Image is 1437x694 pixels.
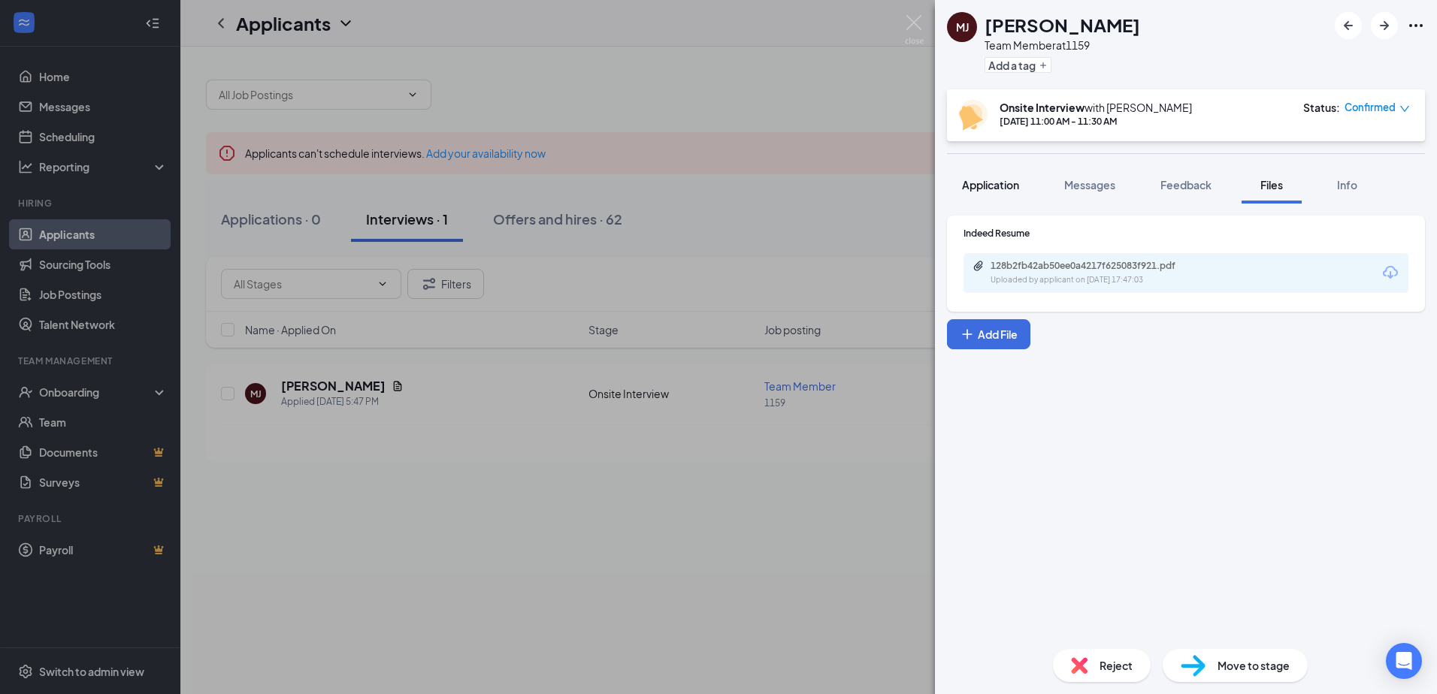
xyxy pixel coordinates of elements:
span: Reject [1100,657,1133,674]
svg: Download [1381,264,1399,282]
div: [DATE] 11:00 AM - 11:30 AM [1000,115,1192,128]
button: PlusAdd a tag [985,57,1051,73]
div: 128b2fb42ab50ee0a4217f625083f921.pdf [991,260,1201,272]
div: MJ [956,20,969,35]
span: Confirmed [1345,100,1396,115]
h1: [PERSON_NAME] [985,12,1140,38]
span: down [1399,104,1410,114]
div: Uploaded by applicant on [DATE] 17:47:03 [991,274,1216,286]
span: Files [1260,178,1283,192]
span: Application [962,178,1019,192]
span: Move to stage [1218,657,1290,674]
div: with [PERSON_NAME] [1000,100,1192,115]
svg: ArrowLeftNew [1339,17,1357,35]
div: Team Member at 1159 [985,38,1140,53]
button: Add FilePlus [947,319,1030,349]
span: Feedback [1160,178,1212,192]
svg: Paperclip [973,260,985,272]
div: Indeed Resume [964,227,1408,240]
span: Messages [1064,178,1115,192]
svg: Plus [1039,61,1048,70]
div: Open Intercom Messenger [1386,643,1422,679]
svg: Plus [960,327,975,342]
button: ArrowLeftNew [1335,12,1362,39]
a: Paperclip128b2fb42ab50ee0a4217f625083f921.pdfUploaded by applicant on [DATE] 17:47:03 [973,260,1216,286]
button: ArrowRight [1371,12,1398,39]
svg: ArrowRight [1375,17,1393,35]
b: Onsite Interview [1000,101,1085,114]
span: Info [1337,178,1357,192]
svg: Ellipses [1407,17,1425,35]
div: Status : [1303,100,1340,115]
